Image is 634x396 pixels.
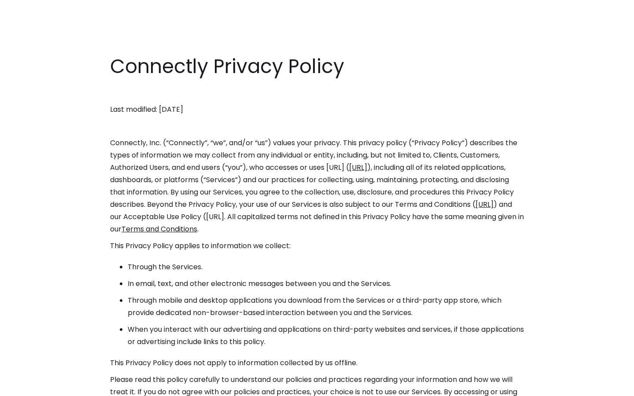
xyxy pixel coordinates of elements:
[128,323,524,348] li: When you interact with our advertising and applications on third-party websites and services, if ...
[349,162,367,172] a: [URL]
[128,294,524,319] li: Through mobile and desktop applications you download from the Services or a third-party app store...
[110,53,524,80] h1: Connectly Privacy Policy
[128,261,524,273] li: Through the Services.
[110,240,524,252] p: This Privacy Policy applies to information we collect:
[128,278,524,290] li: In email, text, and other electronic messages between you and the Services.
[110,87,524,99] p: ‍
[110,357,524,369] p: This Privacy Policy does not apply to information collected by us offline.
[110,103,524,116] p: Last modified: [DATE]
[475,199,494,209] a: [URL]
[110,120,524,132] p: ‍
[18,381,53,393] ul: Language list
[122,224,197,234] a: Terms and Conditions
[9,380,53,393] aside: Language selected: English
[110,137,524,235] p: Connectly, Inc. (“Connectly”, “we”, and/or “us”) values your privacy. This privacy policy (“Priva...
